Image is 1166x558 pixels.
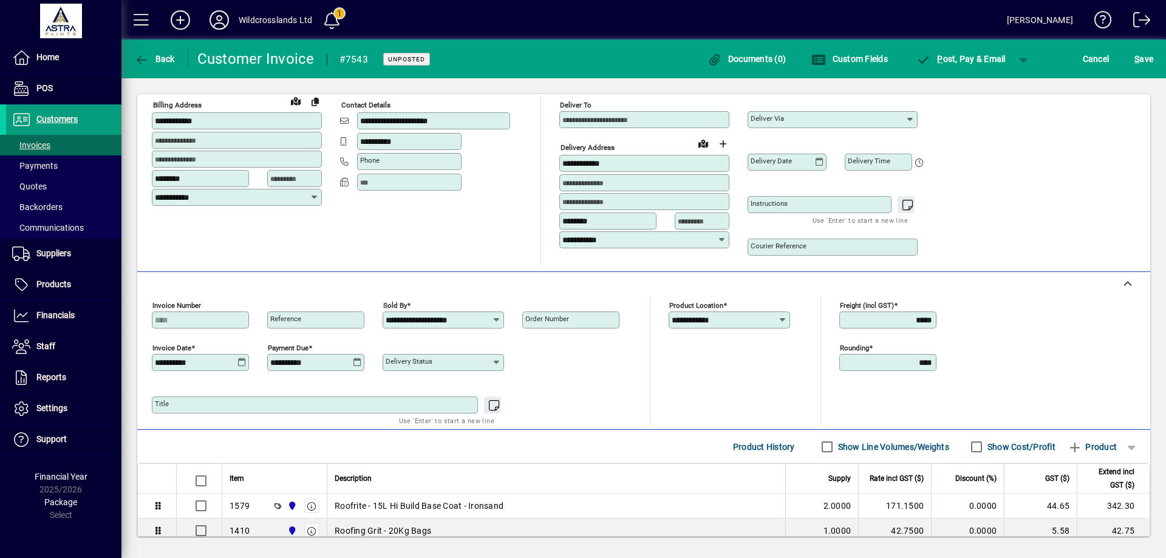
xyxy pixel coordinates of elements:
[6,176,121,197] a: Quotes
[1077,494,1150,519] td: 342.30
[6,424,121,455] a: Support
[713,134,732,154] button: Choose address
[916,54,1006,64] span: ost, Pay & Email
[386,357,432,366] mat-label: Delivery status
[197,49,315,69] div: Customer Invoice
[155,400,169,408] mat-label: Title
[866,525,924,537] div: 42.7500
[6,155,121,176] a: Payments
[751,242,806,250] mat-label: Courier Reference
[1045,472,1069,485] span: GST ($)
[811,54,888,64] span: Custom Fields
[870,472,924,485] span: Rate incl GST ($)
[35,472,87,481] span: Financial Year
[131,48,178,70] button: Back
[36,52,59,62] span: Home
[44,497,77,507] span: Package
[239,10,312,30] div: Wildcrosslands Ltd
[36,248,71,258] span: Suppliers
[836,441,949,453] label: Show Line Volumes/Weights
[36,83,53,93] span: POS
[704,48,789,70] button: Documents (0)
[955,472,997,485] span: Discount (%)
[36,434,67,444] span: Support
[152,344,191,352] mat-label: Invoice date
[339,50,368,69] div: #7543
[161,9,200,31] button: Add
[866,500,924,512] div: 171.1500
[1007,10,1073,30] div: [PERSON_NAME]
[848,157,890,165] mat-label: Delivery time
[286,91,305,111] a: View on map
[694,134,713,153] a: View on map
[6,393,121,424] a: Settings
[1080,48,1113,70] button: Cancel
[6,362,121,393] a: Reports
[36,341,55,351] span: Staff
[12,182,47,191] span: Quotes
[284,499,298,512] span: Christchurch
[36,372,66,382] span: Reports
[1134,49,1153,69] span: ave
[36,310,75,320] span: Financials
[813,213,908,227] mat-hint: Use 'Enter' to start a new line
[36,403,67,413] span: Settings
[1085,2,1112,42] a: Knowledge Base
[6,217,121,238] a: Communications
[525,315,569,323] mat-label: Order number
[36,114,78,124] span: Customers
[1124,2,1151,42] a: Logout
[6,73,121,104] a: POS
[36,279,71,289] span: Products
[335,525,431,537] span: Roofing Grit - 20Kg Bags
[560,101,592,109] mat-label: Deliver To
[6,239,121,269] a: Suppliers
[1068,437,1117,457] span: Product
[383,301,407,310] mat-label: Sold by
[335,500,503,512] span: Roofrite - 15L Hi Build Base Coat - Ironsand
[985,441,1055,453] label: Show Cost/Profit
[751,199,788,208] mat-label: Instructions
[6,135,121,155] a: Invoices
[840,344,869,352] mat-label: Rounding
[751,157,792,165] mat-label: Delivery date
[1083,49,1110,69] span: Cancel
[284,524,298,537] span: Christchurch
[12,161,58,171] span: Payments
[1004,519,1077,543] td: 5.58
[6,43,121,73] a: Home
[1085,465,1134,492] span: Extend incl GST ($)
[6,197,121,217] a: Backorders
[1131,48,1156,70] button: Save
[230,525,250,537] div: 1410
[1062,436,1123,458] button: Product
[12,202,63,212] span: Backorders
[937,54,943,64] span: P
[931,494,1004,519] td: 0.0000
[360,156,380,165] mat-label: Phone
[1134,54,1139,64] span: S
[728,436,800,458] button: Product History
[1004,494,1077,519] td: 44.65
[12,140,50,150] span: Invoices
[6,270,121,300] a: Products
[335,472,372,485] span: Description
[12,223,84,233] span: Communications
[828,472,851,485] span: Supply
[733,437,795,457] span: Product History
[200,9,239,31] button: Profile
[910,48,1012,70] button: Post, Pay & Email
[931,519,1004,543] td: 0.0000
[840,301,894,310] mat-label: Freight (incl GST)
[669,301,723,310] mat-label: Product location
[388,55,425,63] span: Unposted
[230,500,250,512] div: 1579
[134,54,175,64] span: Back
[6,301,121,331] a: Financials
[6,332,121,362] a: Staff
[823,525,851,537] span: 1.0000
[121,48,188,70] app-page-header-button: Back
[751,114,784,123] mat-label: Deliver via
[707,54,786,64] span: Documents (0)
[270,315,301,323] mat-label: Reference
